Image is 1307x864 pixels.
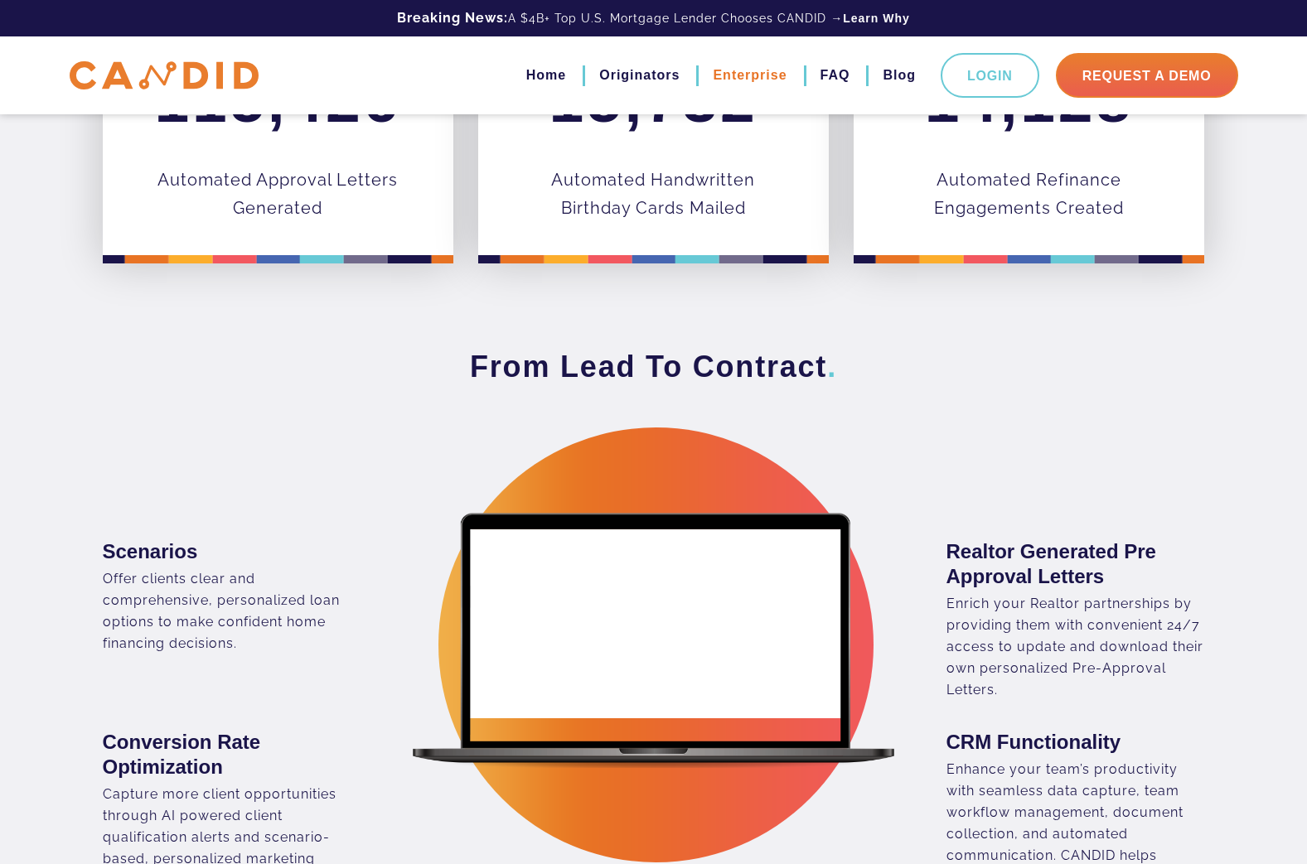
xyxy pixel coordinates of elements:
a: Blog [883,61,916,89]
a: Login [941,53,1039,98]
a: Home [526,61,566,89]
h3: CRM Functionality [946,730,1205,755]
h3: Realtor Generated Pre Approval Letters [946,539,1205,589]
a: Enterprise [713,61,787,89]
a: Originators [599,61,680,89]
span: . [827,350,837,384]
h3: Conversion Rate Optimization [103,730,361,780]
img: CANDID APP [70,61,259,90]
h3: From Lead To Contract [103,348,1205,386]
p: Automated Approval Letters Generated [152,166,404,222]
a: FAQ [821,61,850,89]
div: Offer clients clear and comprehensive, personalized loan options to make confident home financing... [103,568,361,654]
p: Automated Handwritten Birthday Cards Mailed [528,166,779,222]
b: Breaking News: [397,10,508,26]
a: Learn Why [843,10,910,27]
h3: Scenarios [103,539,361,564]
a: Request A Demo [1056,53,1238,98]
p: Automated Refinance Engagements Created [903,166,1155,222]
div: Enrich your Realtor partnerships by providing them with convenient 24/7 access to update and down... [946,593,1205,701]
